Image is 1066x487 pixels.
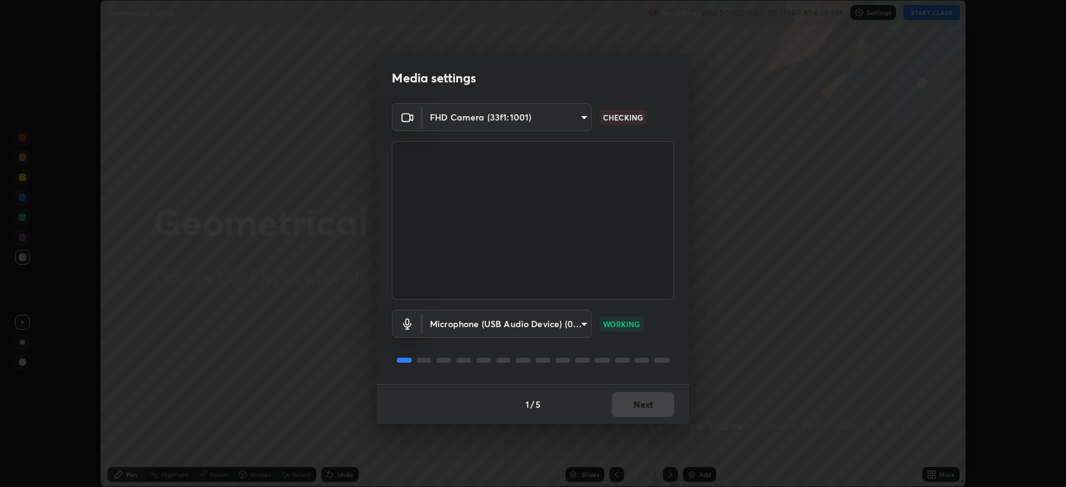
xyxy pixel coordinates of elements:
[526,398,529,411] h4: 1
[603,112,643,123] p: CHECKING
[535,398,540,411] h4: 5
[422,103,592,131] div: FHD Camera (33f1:1001)
[422,310,592,338] div: FHD Camera (33f1:1001)
[531,398,534,411] h4: /
[603,318,640,330] p: WORKING
[392,70,476,86] h2: Media settings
